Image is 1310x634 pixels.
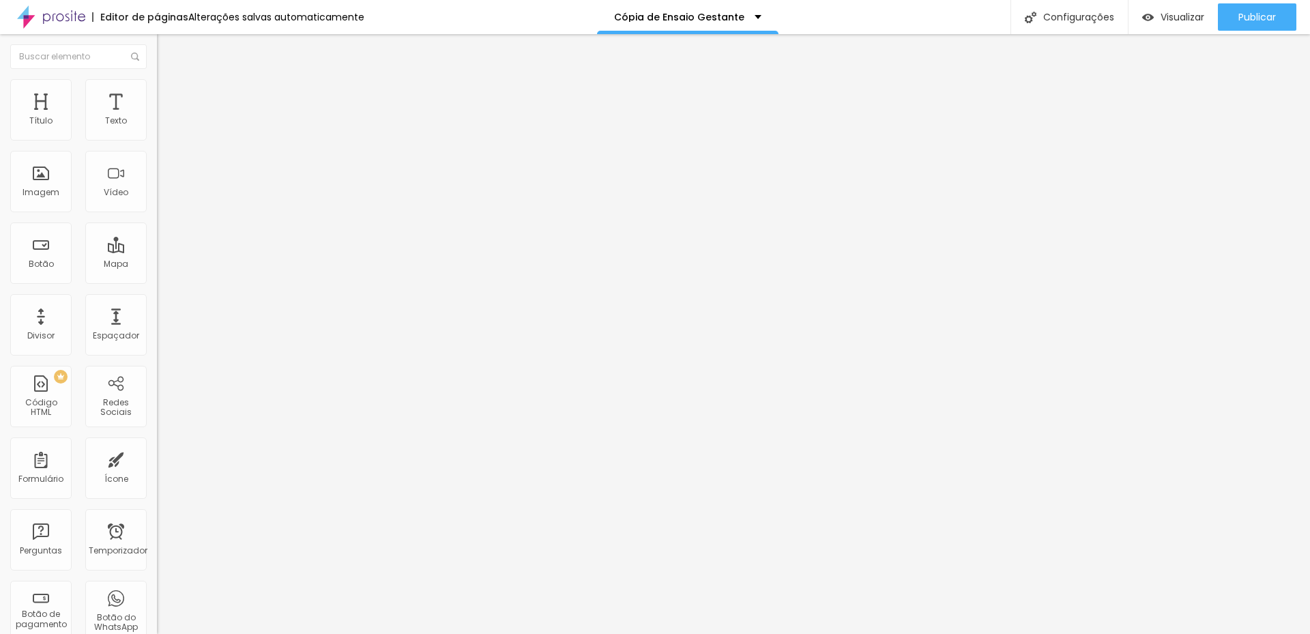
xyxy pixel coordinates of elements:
font: Formulário [18,473,63,485]
font: Botão do WhatsApp [94,611,138,633]
img: Ícone [1025,12,1036,23]
font: Cópia de Ensaio Gestante [614,10,744,24]
font: Divisor [27,330,55,341]
font: Título [29,115,53,126]
font: Texto [105,115,127,126]
font: Imagem [23,186,59,198]
font: Redes Sociais [100,397,132,418]
font: Botão [29,258,54,270]
button: Visualizar [1129,3,1218,31]
img: Ícone [131,53,139,61]
font: Configurações [1043,10,1114,24]
font: Temporizador [89,545,147,556]
iframe: Editor [157,34,1310,634]
font: Editor de páginas [100,10,188,24]
font: Visualizar [1161,10,1204,24]
button: Publicar [1218,3,1296,31]
input: Buscar elemento [10,44,147,69]
font: Botão de pagamento [16,608,67,629]
font: Ícone [104,473,128,485]
font: Código HTML [25,397,57,418]
font: Perguntas [20,545,62,556]
font: Mapa [104,258,128,270]
font: Publicar [1238,10,1276,24]
font: Vídeo [104,186,128,198]
font: Alterações salvas automaticamente [188,10,364,24]
img: view-1.svg [1142,12,1154,23]
font: Espaçador [93,330,139,341]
